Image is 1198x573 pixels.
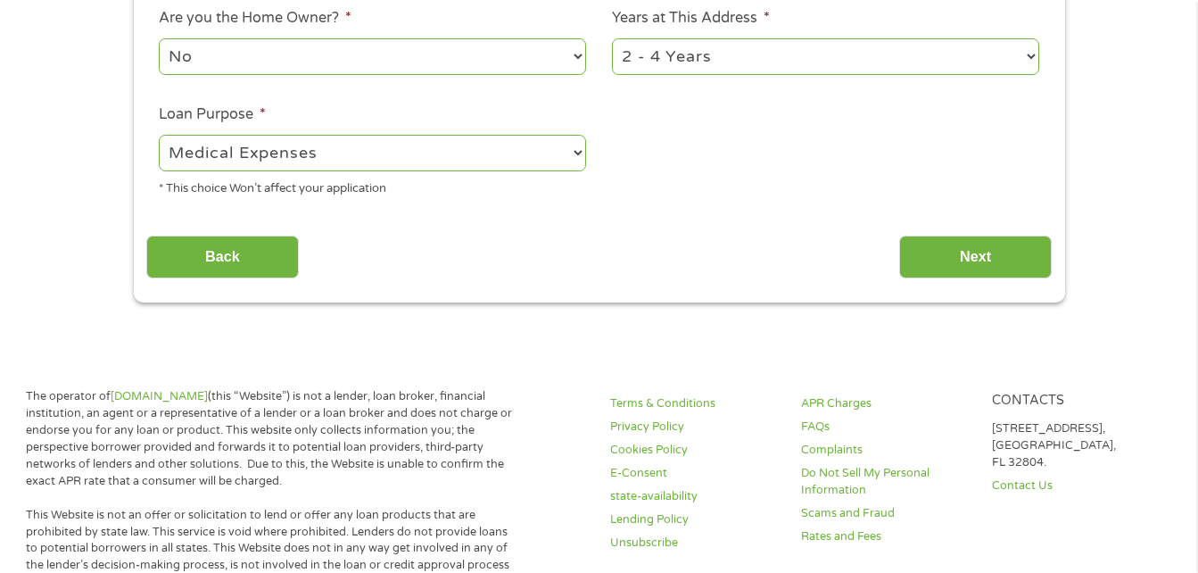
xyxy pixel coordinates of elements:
[801,442,971,459] a: Complaints
[610,488,780,505] a: state-availability
[992,420,1161,471] p: [STREET_ADDRESS], [GEOGRAPHIC_DATA], FL 32804.
[610,535,780,552] a: Unsubscribe
[610,511,780,528] a: Lending Policy
[159,105,266,124] label: Loan Purpose
[801,395,971,412] a: APR Charges
[111,389,208,403] a: [DOMAIN_NAME]
[610,395,780,412] a: Terms & Conditions
[801,528,971,545] a: Rates and Fees
[26,388,519,489] p: The operator of (this “Website”) is not a lender, loan broker, financial institution, an agent or...
[146,236,299,279] input: Back
[610,419,780,436] a: Privacy Policy
[899,236,1052,279] input: Next
[159,9,351,28] label: Are you the Home Owner?
[992,477,1161,494] a: Contact Us
[801,505,971,522] a: Scams and Fraud
[801,419,971,436] a: FAQs
[159,174,586,198] div: * This choice Won’t affect your application
[610,442,780,459] a: Cookies Policy
[801,465,971,499] a: Do Not Sell My Personal Information
[610,465,780,482] a: E-Consent
[992,393,1161,410] h4: Contacts
[612,9,770,28] label: Years at This Address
